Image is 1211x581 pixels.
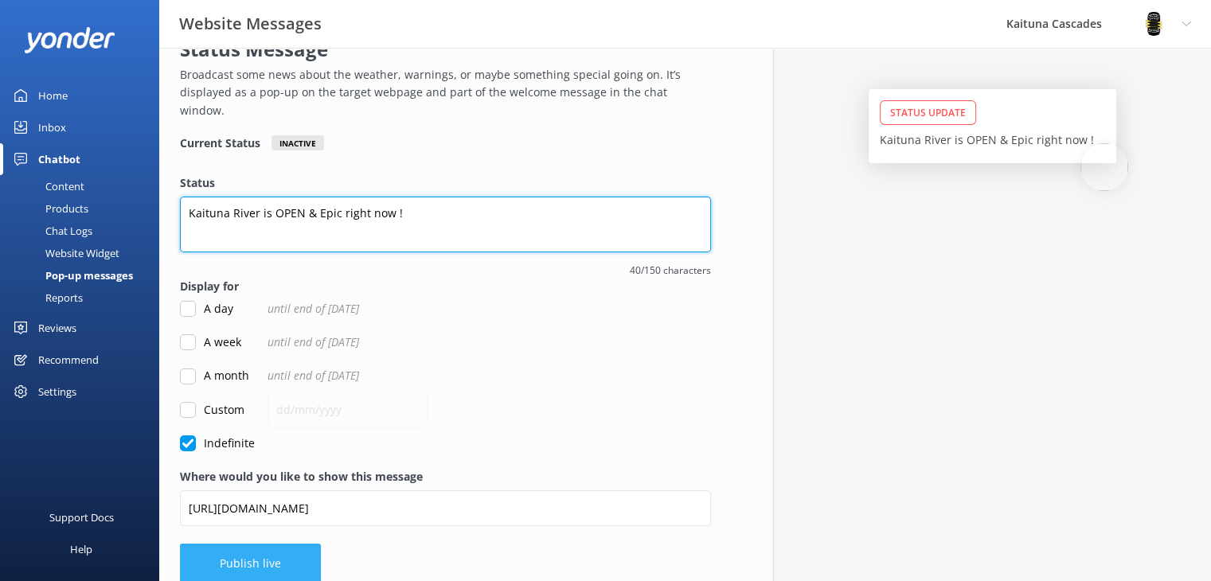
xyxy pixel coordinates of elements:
[268,367,359,384] span: until end of [DATE]
[10,242,159,264] a: Website Widget
[38,344,99,376] div: Recommend
[180,34,703,64] h2: Status Message
[268,333,359,351] span: until end of [DATE]
[10,220,92,242] div: Chat Logs
[10,175,84,197] div: Content
[180,333,241,351] label: A week
[180,135,260,150] h4: Current Status
[180,263,711,278] span: 40/150 characters
[10,197,159,220] a: Products
[10,175,159,197] a: Content
[271,135,324,150] div: Inactive
[180,300,233,318] label: A day
[10,197,88,220] div: Products
[180,435,255,452] label: Indefinite
[880,131,1105,148] p: Kaituna River is OPEN & Epic right now !
[38,376,76,407] div: Settings
[10,264,159,287] a: Pop-up messages
[180,367,249,384] label: A month
[180,174,711,192] label: Status
[38,143,80,175] div: Chatbot
[179,11,322,37] h3: Website Messages
[49,501,114,533] div: Support Docs
[180,401,244,419] label: Custom
[38,111,66,143] div: Inbox
[180,197,711,252] textarea: Kaituna River is OPEN & Epic right now !
[180,490,711,526] input: https://www.example.com/page
[38,80,68,111] div: Home
[10,242,119,264] div: Website Widget
[268,300,359,318] span: until end of [DATE]
[70,533,92,565] div: Help
[10,287,159,309] a: Reports
[880,100,976,125] div: Status Update
[268,392,428,427] input: dd/mm/yyyy
[10,264,133,287] div: Pop-up messages
[180,66,703,119] p: Broadcast some news about the weather, warnings, or maybe something special going on. It’s displa...
[24,27,115,53] img: yonder-white-logo.png
[10,287,83,309] div: Reports
[1142,12,1166,36] img: 802-1755650174.png
[180,278,711,295] label: Display for
[38,312,76,344] div: Reviews
[10,220,159,242] a: Chat Logs
[180,468,711,485] label: Where would you like to show this message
